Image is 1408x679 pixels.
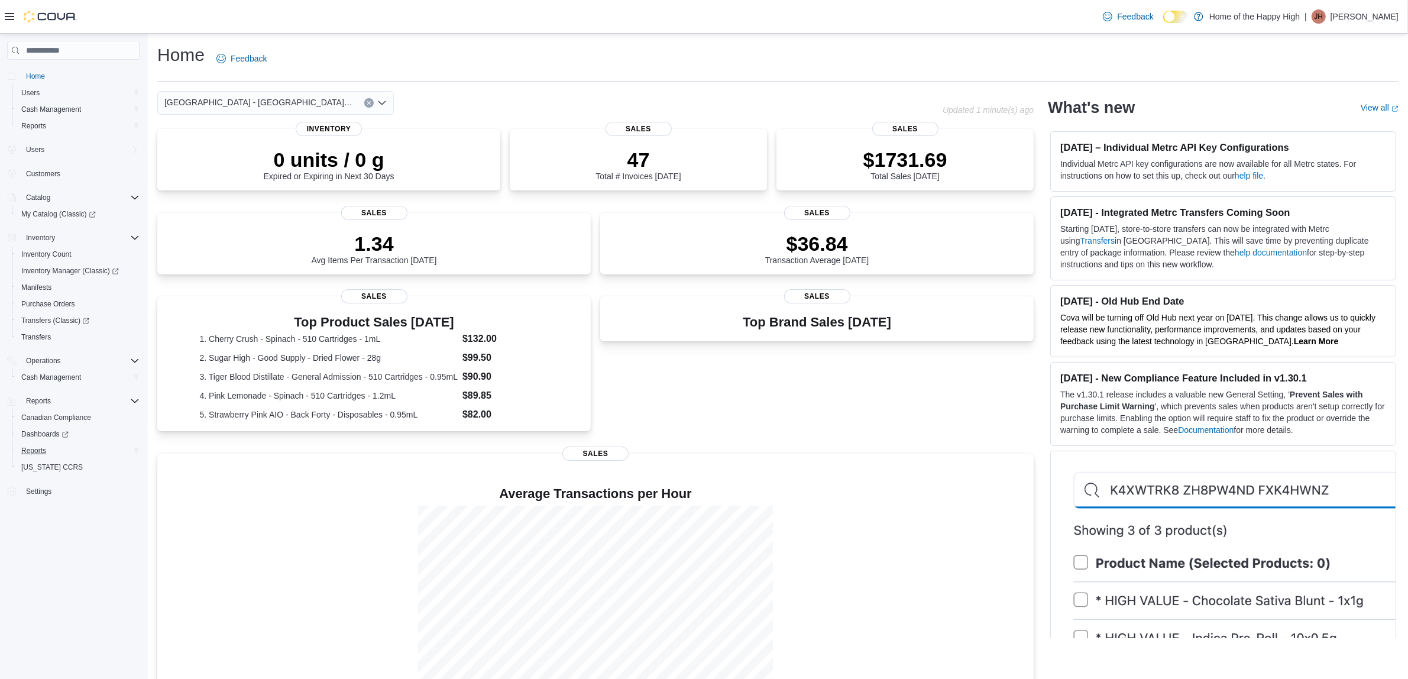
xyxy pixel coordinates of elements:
span: Purchase Orders [17,297,140,311]
p: Individual Metrc API key configurations are now available for all Metrc states. For instructions ... [1060,158,1386,182]
span: Inventory Count [17,247,140,261]
h1: Home [157,43,205,67]
span: Reports [26,396,51,406]
dd: $132.00 [462,332,549,346]
span: Sales [341,206,407,220]
span: Inventory Manager (Classic) [17,264,140,278]
div: Total Sales [DATE] [863,148,947,181]
svg: External link [1391,105,1399,112]
span: Sales [606,122,672,136]
a: Reports [17,444,51,458]
span: Dark Mode [1163,23,1164,24]
div: Avg Items Per Transaction [DATE] [312,232,437,265]
button: [US_STATE] CCRS [12,459,144,476]
span: Settings [21,484,140,499]
span: Home [26,72,45,81]
button: Users [21,143,49,157]
span: Dashboards [21,429,69,439]
span: Inventory [296,122,362,136]
span: Cash Management [21,105,81,114]
span: Feedback [231,53,267,64]
a: Canadian Compliance [17,410,96,425]
h3: [DATE] - New Compliance Feature Included in v1.30.1 [1060,372,1386,384]
a: Dashboards [12,426,144,442]
p: Starting [DATE], store-to-store transfers can now be integrated with Metrc using in [GEOGRAPHIC_D... [1060,223,1386,270]
p: The v1.30.1 release includes a valuable new General Setting, ' ', which prevents sales when produ... [1060,389,1386,436]
a: Purchase Orders [17,297,80,311]
span: Reports [17,444,140,458]
span: Inventory [26,233,55,242]
h3: Top Brand Sales [DATE] [743,315,891,329]
span: Customers [21,166,140,181]
button: Reports [12,442,144,459]
h3: [DATE] - Integrated Metrc Transfers Coming Soon [1060,206,1386,218]
span: Reports [17,119,140,133]
p: Updated 1 minute(s) ago [943,105,1034,115]
span: Catalog [21,190,140,205]
p: [PERSON_NAME] [1331,9,1399,24]
span: Washington CCRS [17,460,140,474]
span: Settings [26,487,51,496]
span: Users [26,145,44,154]
span: Manifests [17,280,140,295]
a: help documentation [1235,248,1307,257]
button: Transfers [12,329,144,345]
span: Manifests [21,283,51,292]
span: Inventory [21,231,140,245]
dd: $90.90 [462,370,549,384]
button: Operations [21,354,66,368]
button: Home [2,67,144,84]
span: Inventory Manager (Classic) [21,266,119,276]
a: Inventory Manager (Classic) [12,263,144,279]
button: Inventory Count [12,246,144,263]
div: Jennifer Hendricks [1312,9,1326,24]
nav: Complex example [7,62,140,531]
span: Dashboards [17,427,140,441]
dt: 1. Cherry Crush - Spinach - 510 Cartridges - 1mL [200,333,458,345]
span: Customers [26,169,60,179]
span: [GEOGRAPHIC_DATA] - [GEOGRAPHIC_DATA] - Fire & Flower [164,95,352,109]
input: Dark Mode [1163,11,1188,23]
a: Feedback [1098,5,1158,28]
a: Users [17,86,44,100]
p: | [1305,9,1307,24]
span: Operations [21,354,140,368]
button: Purchase Orders [12,296,144,312]
button: Settings [2,483,144,500]
button: Customers [2,165,144,182]
button: Cash Management [12,369,144,386]
span: Feedback [1117,11,1153,22]
span: Sales [872,122,938,136]
div: Expired or Expiring in Next 30 Days [264,148,394,181]
span: Sales [784,206,850,220]
dt: 2. Sugar High - Good Supply - Dried Flower - 28g [200,352,458,364]
h4: Average Transactions per Hour [167,487,1024,501]
button: Operations [2,353,144,369]
span: Users [21,88,40,98]
span: Transfers [17,330,140,344]
button: Reports [12,118,144,134]
dt: 4. Pink Lemonade - Spinach - 510 Cartridges - 1.2mL [200,390,458,402]
p: $1731.69 [863,148,947,172]
span: Transfers [21,332,51,342]
span: Sales [562,447,629,461]
a: Inventory Count [17,247,76,261]
a: Inventory Manager (Classic) [17,264,124,278]
button: Catalog [2,189,144,206]
dt: 5. Strawberry Pink AIO - Back Forty - Disposables - 0.95mL [200,409,458,421]
span: Cash Management [17,102,140,117]
button: Clear input [364,98,374,108]
button: Cash Management [12,101,144,118]
button: Open list of options [377,98,387,108]
a: Learn More [1294,337,1338,346]
a: Dashboards [17,427,73,441]
span: Canadian Compliance [21,413,91,422]
a: Reports [17,119,51,133]
a: Cash Management [17,370,86,384]
div: Transaction Average [DATE] [765,232,869,265]
a: Transfers (Classic) [17,313,94,328]
a: Settings [21,484,56,499]
span: Sales [341,289,407,303]
dd: $82.00 [462,408,549,422]
span: Transfers (Classic) [21,316,89,325]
